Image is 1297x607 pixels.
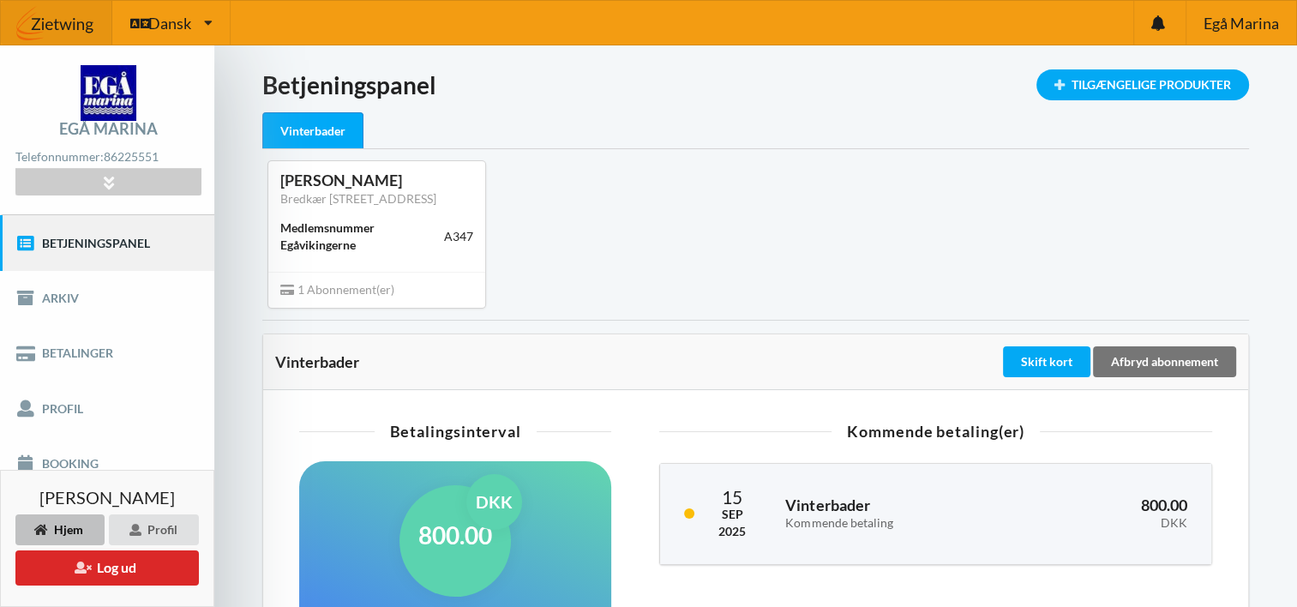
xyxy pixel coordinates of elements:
div: Telefonnummer: [15,146,201,169]
h1: Betjeningspanel [262,69,1249,100]
div: DKK [466,474,522,530]
h3: Vinterbader [785,496,1005,530]
span: Dansk [148,15,191,31]
div: DKK [1029,516,1187,531]
div: Hjem [15,514,105,545]
h1: 800.00 [418,520,492,550]
div: Egå Marina [59,121,158,136]
div: Betalingsinterval [299,424,611,439]
div: Tilgængelige Produkter [1036,69,1249,100]
span: [PERSON_NAME] [39,489,175,506]
strong: 86225551 [104,149,159,164]
img: logo [81,65,136,121]
div: A347 [444,228,473,245]
div: Medlemsnummer Egåvikingerne [280,219,444,254]
div: Afbryd abonnement [1093,346,1236,377]
div: Vinterbader [262,112,363,149]
span: Egå Marina [1203,15,1278,31]
div: Sep [718,506,746,523]
div: Profil [109,514,199,545]
div: 15 [718,488,746,506]
div: Vinterbader [275,353,1000,370]
button: Log ud [15,550,199,586]
span: 1 Abonnement(er) [280,282,394,297]
div: [PERSON_NAME] [280,171,473,190]
div: 2025 [718,523,746,540]
h3: 800.00 [1029,496,1187,530]
div: Skift kort [1003,346,1090,377]
div: Kommende betaling(er) [659,424,1212,439]
a: Bredkær [STREET_ADDRESS] [280,191,436,206]
div: Kommende betaling [785,516,1005,531]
